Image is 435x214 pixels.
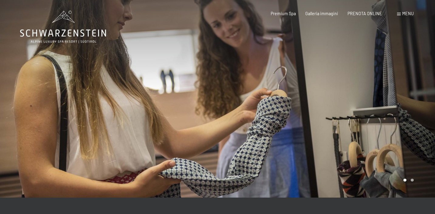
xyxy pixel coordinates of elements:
[403,179,406,182] div: Carousel Page 1 (Current Slide)
[411,179,414,182] div: Carousel Page 2
[402,11,414,16] span: Menu
[348,11,382,16] a: PRENOTA ONLINE
[401,179,413,182] div: Carousel Pagination
[271,11,296,16] a: Premium Spa
[305,11,338,16] a: Galleria immagini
